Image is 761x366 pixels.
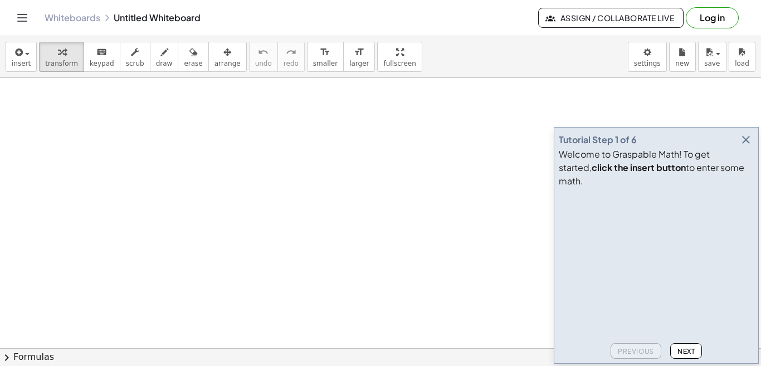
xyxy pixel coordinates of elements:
span: settings [634,60,661,67]
i: keyboard [96,46,107,59]
button: format_sizelarger [343,42,375,72]
span: insert [12,60,31,67]
span: draw [156,60,173,67]
button: erase [178,42,208,72]
button: Assign / Collaborate Live [538,8,684,28]
b: click the insert button [592,162,686,173]
button: undoundo [249,42,278,72]
button: Next [670,343,702,359]
span: keypad [90,60,114,67]
span: Next [677,347,695,355]
span: arrange [214,60,241,67]
span: larger [349,60,369,67]
span: new [675,60,689,67]
button: load [729,42,755,72]
span: load [735,60,749,67]
button: transform [39,42,84,72]
span: fullscreen [383,60,416,67]
button: settings [628,42,667,72]
span: save [704,60,720,67]
button: redoredo [277,42,305,72]
span: Assign / Collaborate Live [548,13,674,23]
span: scrub [126,60,144,67]
button: format_sizesmaller [307,42,344,72]
i: format_size [354,46,364,59]
button: keyboardkeypad [84,42,120,72]
button: draw [150,42,179,72]
span: transform [45,60,78,67]
button: scrub [120,42,150,72]
i: undo [258,46,269,59]
button: save [698,42,726,72]
span: smaller [313,60,338,67]
span: undo [255,60,272,67]
button: new [669,42,696,72]
button: Toggle navigation [13,9,31,27]
span: erase [184,60,202,67]
button: arrange [208,42,247,72]
i: redo [286,46,296,59]
div: Welcome to Graspable Math! To get started, to enter some math. [559,148,754,188]
a: Whiteboards [45,12,100,23]
i: format_size [320,46,330,59]
span: redo [284,60,299,67]
button: insert [6,42,37,72]
button: Log in [686,7,739,28]
button: fullscreen [377,42,422,72]
div: Tutorial Step 1 of 6 [559,133,637,147]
